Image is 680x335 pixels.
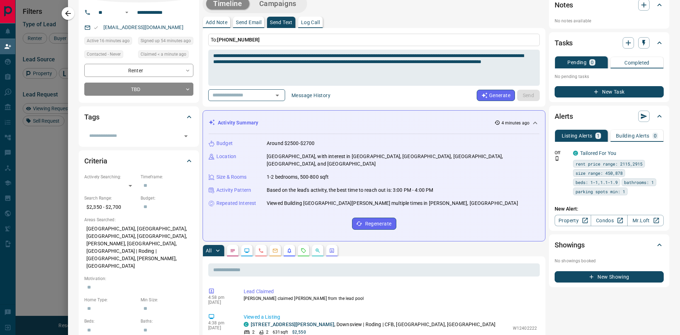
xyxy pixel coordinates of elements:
[209,116,539,129] div: Activity Summary4 minutes ago
[87,37,130,44] span: Active 16 minutes ago
[84,37,135,47] div: Sat Sep 13 2025
[84,64,193,77] div: Renter
[576,179,618,186] span: beds: 1-1,1.1-1.9
[251,321,495,328] p: , Downsview | Roding | CFB, [GEOGRAPHIC_DATA], [GEOGRAPHIC_DATA]
[208,320,233,325] p: 4:38 pm
[270,20,293,25] p: Send Text
[267,186,433,194] p: Based on the lead's activity, the best time to reach out is: 3:00 PM - 4:00 PM
[217,37,260,43] span: [PHONE_NUMBER]
[624,60,650,65] p: Completed
[555,34,664,51] div: Tasks
[141,174,193,180] p: Timeframe:
[84,223,193,272] p: [GEOGRAPHIC_DATA], [GEOGRAPHIC_DATA], [GEOGRAPHIC_DATA], [GEOGRAPHIC_DATA], [PERSON_NAME], [GEOGR...
[301,20,320,25] p: Log Call
[555,236,664,253] div: Showings
[654,133,657,138] p: 0
[272,248,278,253] svg: Emails
[244,313,537,321] p: Viewed a Listing
[272,90,282,100] button: Open
[208,325,233,330] p: [DATE]
[573,151,578,156] div: condos.ca
[555,239,585,251] h2: Showings
[616,133,650,138] p: Building Alerts
[267,173,329,181] p: 1-2 bedrooms, 500-800 sqft
[84,111,99,123] h2: Tags
[123,8,131,17] button: Open
[138,50,193,60] div: Sat Sep 13 2025
[555,37,573,49] h2: Tasks
[267,200,518,207] p: Viewed Building [GEOGRAPHIC_DATA][PERSON_NAME] multiple times in [PERSON_NAME], [GEOGRAPHIC_DATA]
[580,150,616,156] a: Tailored For You
[84,195,137,201] p: Search Range:
[208,295,233,300] p: 4:58 pm
[84,318,137,324] p: Beds:
[208,34,540,46] p: To:
[84,275,193,282] p: Motivation:
[597,133,600,138] p: 1
[624,179,654,186] span: bathrooms: 1
[258,248,264,253] svg: Calls
[352,218,396,230] button: Regenerate
[576,160,642,167] span: rent price range: 2115,2915
[141,37,191,44] span: Signed up 54 minutes ago
[138,37,193,47] div: Sat Sep 13 2025
[216,186,251,194] p: Activity Pattern
[141,51,186,58] span: Claimed < a minute ago
[181,131,191,141] button: Open
[555,271,664,283] button: New Showing
[141,195,193,201] p: Budget:
[576,169,623,177] span: size range: 450,878
[206,20,227,25] p: Add Note
[87,51,121,58] span: Contacted - Never
[555,156,560,161] svg: Push Notification Only
[244,322,249,327] div: condos.ca
[84,201,137,213] p: $2,350 - $2,700
[84,174,137,180] p: Actively Searching:
[329,248,335,253] svg: Agent Actions
[251,322,334,327] a: [STREET_ADDRESS][PERSON_NAME]
[287,90,335,101] button: Message History
[84,152,193,169] div: Criteria
[315,248,321,253] svg: Opportunities
[216,153,236,160] p: Location
[555,258,664,264] p: No showings booked
[216,173,247,181] p: Size & Rooms
[244,295,537,302] p: [PERSON_NAME] claimed [PERSON_NAME] from the lead pool
[287,248,292,253] svg: Listing Alerts
[244,288,537,295] p: Lead Claimed
[267,153,539,168] p: [GEOGRAPHIC_DATA], with interest in [GEOGRAPHIC_DATA], [GEOGRAPHIC_DATA], [GEOGRAPHIC_DATA], [GEO...
[513,325,537,331] p: W12402222
[84,297,137,303] p: Home Type:
[627,215,664,226] a: Mr.Loft
[208,300,233,305] p: [DATE]
[84,155,107,167] h2: Criteria
[84,83,193,96] div: TBD
[141,297,193,303] p: Min Size:
[216,200,256,207] p: Repeated Interest
[236,20,261,25] p: Send Email
[555,86,664,97] button: New Task
[84,108,193,125] div: Tags
[591,60,594,65] p: 0
[216,140,233,147] p: Budget
[84,217,193,223] p: Areas Searched:
[555,111,573,122] h2: Alerts
[555,205,664,213] p: New Alert:
[267,140,314,147] p: Around $2500-$2700
[567,60,586,65] p: Pending
[591,215,627,226] a: Condos
[93,25,98,30] svg: Email Valid
[555,215,591,226] a: Property
[555,18,664,24] p: No notes available
[230,248,236,253] svg: Notes
[555,108,664,125] div: Alerts
[301,248,306,253] svg: Requests
[477,90,515,101] button: Generate
[501,120,529,126] p: 4 minutes ago
[218,119,258,127] p: Activity Summary
[562,133,593,138] p: Listing Alerts
[141,318,193,324] p: Baths:
[576,188,625,195] span: parking spots min: 1
[555,71,664,82] p: No pending tasks
[103,24,183,30] a: [EMAIL_ADDRESS][DOMAIN_NAME]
